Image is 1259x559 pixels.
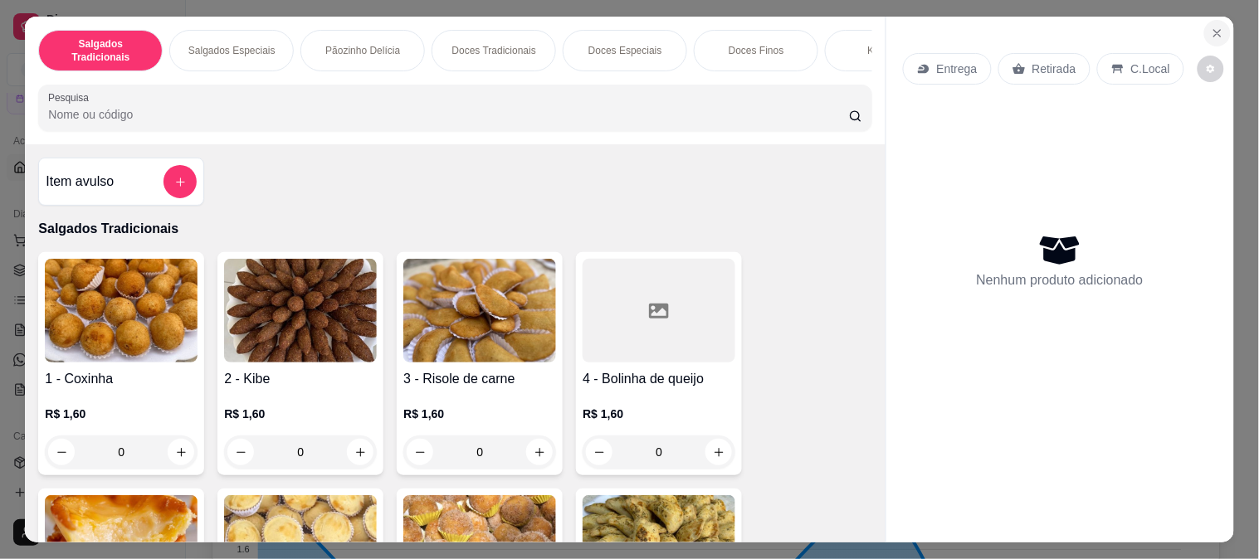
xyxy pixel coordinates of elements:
button: increase-product-quantity [526,439,553,465]
p: R$ 1,60 [403,406,556,422]
p: Doces Finos [729,44,784,57]
p: Doces Especiais [588,44,662,57]
p: R$ 1,60 [583,406,735,422]
p: Kit Festa [868,44,907,57]
input: Pesquisa [48,106,849,123]
button: increase-product-quantity [705,439,732,465]
label: Pesquisa [48,90,95,105]
p: Retirada [1032,61,1076,77]
img: product-image [45,259,198,362]
p: Salgados Tradicionais [38,219,871,239]
h4: Item avulso [46,172,114,192]
button: increase-product-quantity [347,439,373,465]
img: product-image [224,259,377,362]
button: decrease-product-quantity [48,439,75,465]
p: Pãozinho Delícia [325,44,400,57]
h4: 4 - Bolinha de queijo [583,369,735,389]
h4: 3 - Risole de carne [403,369,556,389]
h4: 1 - Coxinha [45,369,198,389]
button: Close [1204,20,1231,46]
button: decrease-product-quantity [407,439,433,465]
img: product-image [403,259,556,362]
p: Salgados Tradicionais [52,37,149,64]
button: decrease-product-quantity [586,439,612,465]
button: decrease-product-quantity [227,439,254,465]
p: R$ 1,60 [224,406,377,422]
button: decrease-product-quantity [1198,56,1224,82]
p: Entrega [937,61,978,77]
h4: 2 - Kibe [224,369,377,389]
button: add-separate-item [163,165,197,198]
p: C.Local [1131,61,1170,77]
button: increase-product-quantity [168,439,194,465]
p: Salgados Especiais [188,44,276,57]
p: Doces Tradicionais [452,44,536,57]
p: Nenhum produto adicionado [977,270,1144,290]
p: R$ 1,60 [45,406,198,422]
